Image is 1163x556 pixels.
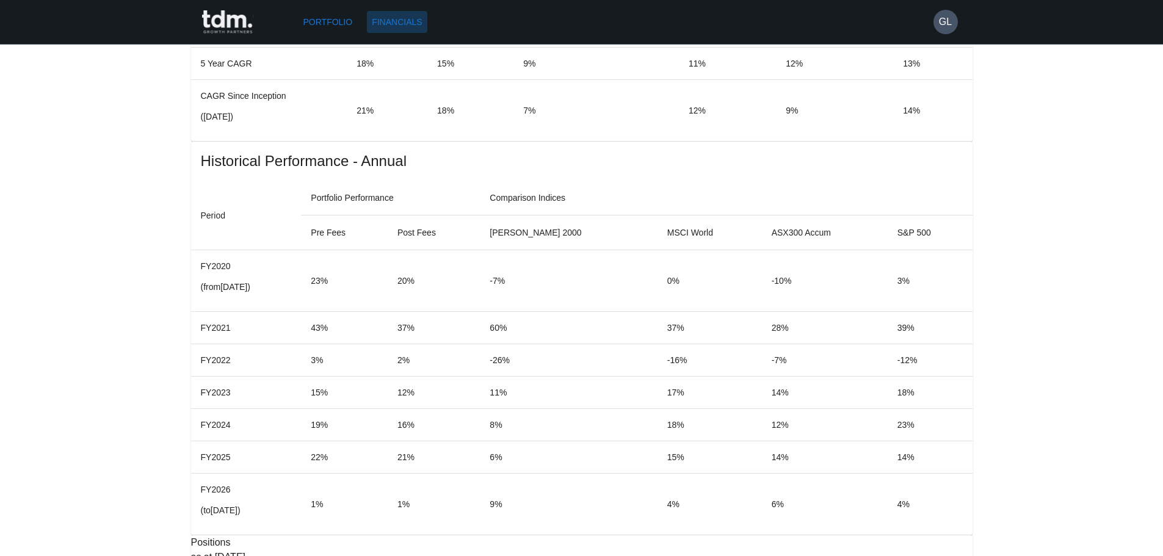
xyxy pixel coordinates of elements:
td: 12% [388,377,480,409]
td: -12% [888,344,973,377]
td: 14% [888,441,973,474]
td: 23% [888,409,973,441]
p: (to [DATE] ) [201,504,292,516]
td: 4% [888,474,973,535]
th: ASX300 Accum [762,215,888,250]
td: 13% [893,48,972,80]
td: 37% [658,312,762,344]
a: Portfolio [299,11,358,34]
th: Comparison Indices [480,181,972,215]
td: FY2023 [191,377,302,409]
td: 18% [347,48,427,80]
th: Pre Fees [301,215,388,250]
td: 11% [679,48,776,80]
p: ( [DATE] ) [201,110,338,123]
td: 17% [658,377,762,409]
p: Positions [191,535,973,550]
td: -7% [762,344,888,377]
td: 4% [658,474,762,535]
td: 1% [301,474,388,535]
td: 15% [301,377,388,409]
th: MSCI World [658,215,762,250]
a: Financials [367,11,427,34]
td: CAGR Since Inception [191,80,347,142]
td: -7% [480,250,657,312]
td: 60% [480,312,657,344]
td: 12% [776,48,893,80]
td: 18% [888,377,973,409]
td: 9% [513,48,679,80]
td: 9% [776,80,893,142]
td: -16% [658,344,762,377]
td: 15% [658,441,762,474]
td: FY2024 [191,409,302,441]
td: 12% [762,409,888,441]
td: 28% [762,312,888,344]
th: Period [191,181,302,250]
td: 8% [480,409,657,441]
td: 20% [388,250,480,312]
td: 6% [480,441,657,474]
td: 6% [762,474,888,535]
td: 15% [427,48,513,80]
td: 43% [301,312,388,344]
td: 5 Year CAGR [191,48,347,80]
td: 16% [388,409,480,441]
td: 3% [301,344,388,377]
td: 11% [480,377,657,409]
td: FY2021 [191,312,302,344]
p: (from [DATE] ) [201,281,292,293]
td: 1% [388,474,480,535]
td: 0% [658,250,762,312]
th: Portfolio Performance [301,181,480,215]
td: 9% [480,474,657,535]
td: 7% [513,80,679,142]
td: 18% [427,80,513,142]
td: 21% [347,80,427,142]
td: 18% [658,409,762,441]
td: 23% [301,250,388,312]
td: 12% [679,80,776,142]
td: 14% [893,80,972,142]
td: FY2022 [191,344,302,377]
th: Post Fees [388,215,480,250]
td: 14% [762,377,888,409]
td: 22% [301,441,388,474]
button: GL [933,10,958,34]
td: -26% [480,344,657,377]
td: 21% [388,441,480,474]
h6: GL [939,15,952,29]
td: 14% [762,441,888,474]
td: FY2026 [191,474,302,535]
th: [PERSON_NAME] 2000 [480,215,657,250]
td: FY2025 [191,441,302,474]
td: -10% [762,250,888,312]
td: 37% [388,312,480,344]
td: 2% [388,344,480,377]
td: 3% [888,250,973,312]
td: 19% [301,409,388,441]
span: Historical Performance - Annual [201,151,963,171]
td: FY2020 [191,250,302,312]
td: 39% [888,312,973,344]
th: S&P 500 [888,215,973,250]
